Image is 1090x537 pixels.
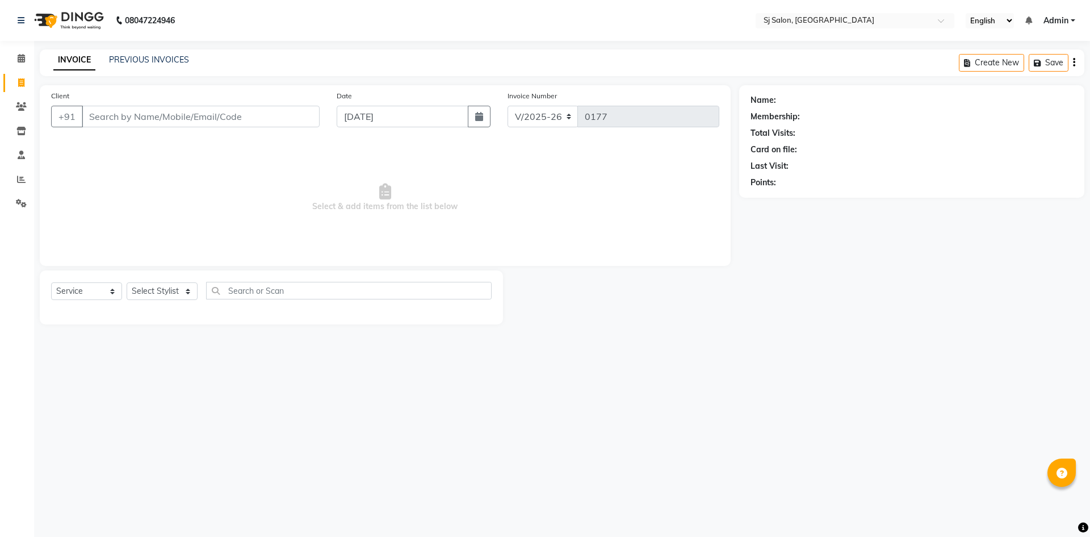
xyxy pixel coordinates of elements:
[51,91,69,101] label: Client
[51,141,719,255] span: Select & add items from the list below
[1043,15,1068,27] span: Admin
[337,91,352,101] label: Date
[751,177,776,189] div: Points:
[1042,492,1079,526] iframe: chat widget
[751,144,797,156] div: Card on file:
[508,91,557,101] label: Invoice Number
[751,127,795,139] div: Total Visits:
[1029,54,1068,72] button: Save
[959,54,1024,72] button: Create New
[751,111,800,123] div: Membership:
[751,160,789,172] div: Last Visit:
[51,106,83,127] button: +91
[206,282,492,299] input: Search or Scan
[29,5,107,36] img: logo
[82,106,320,127] input: Search by Name/Mobile/Email/Code
[53,50,95,70] a: INVOICE
[751,94,776,106] div: Name:
[125,5,175,36] b: 08047224946
[109,55,189,65] a: PREVIOUS INVOICES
